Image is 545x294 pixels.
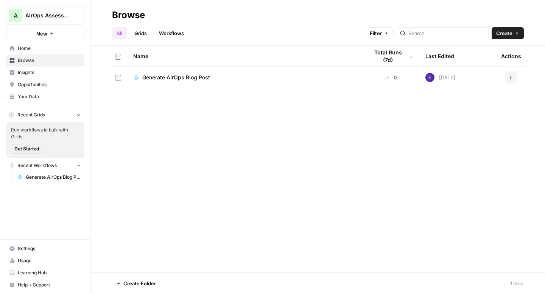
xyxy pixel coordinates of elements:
span: New [36,30,47,37]
span: Usage [18,257,81,264]
span: Learning Hub [18,269,81,276]
input: Search [408,29,485,37]
button: Recent Workflows [6,160,84,171]
span: Generate AirOps Blog Post [26,174,81,181]
a: Generate AirOps Blog Post [14,171,84,183]
a: All [112,27,127,39]
span: Run workflows in bulk with Grids [11,127,80,140]
div: [DATE] [425,73,455,82]
span: Generate AirOps Blog Post [142,74,210,81]
button: Create [492,27,524,39]
button: New [6,28,84,39]
span: Recent Workflows [17,162,57,169]
a: Learning Hub [6,267,84,279]
span: Filter [370,29,382,37]
div: Name [133,46,357,67]
button: Help + Support [6,279,84,291]
a: Browse [6,54,84,67]
div: Browse [112,9,145,21]
span: Create Folder [123,280,156,287]
div: 1 Item [510,280,524,287]
a: Grids [130,27,151,39]
button: Workspace: AirOps Assessment [6,6,84,25]
span: A [14,11,18,20]
a: Your Data [6,91,84,103]
span: Get Started [14,145,39,152]
span: Home [18,45,81,52]
button: Create Folder [112,277,160,289]
a: Insights [6,67,84,79]
div: Last Edited [425,46,454,67]
img: wanywwsm97a0dehk34xyuobk48wk [425,73,434,82]
a: Opportunities [6,79,84,91]
a: Workflows [154,27,188,39]
a: Usage [6,255,84,267]
span: Your Data [18,93,81,100]
span: Insights [18,69,81,76]
a: Settings [6,243,84,255]
button: Recent Grids [6,109,84,121]
span: Settings [18,245,81,252]
div: 0 [369,74,413,81]
span: AirOps Assessment [25,12,71,19]
button: Filter [365,27,394,39]
div: Total Runs (7d) [369,46,413,67]
a: Generate AirOps Blog Post [133,74,357,81]
span: Help + Support [18,282,81,288]
button: Get Started [11,144,42,154]
span: Opportunities [18,81,81,88]
div: Actions [501,46,521,67]
span: Recent Grids [17,111,45,118]
span: Create [496,29,512,37]
span: Browse [18,57,81,64]
a: Home [6,42,84,54]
